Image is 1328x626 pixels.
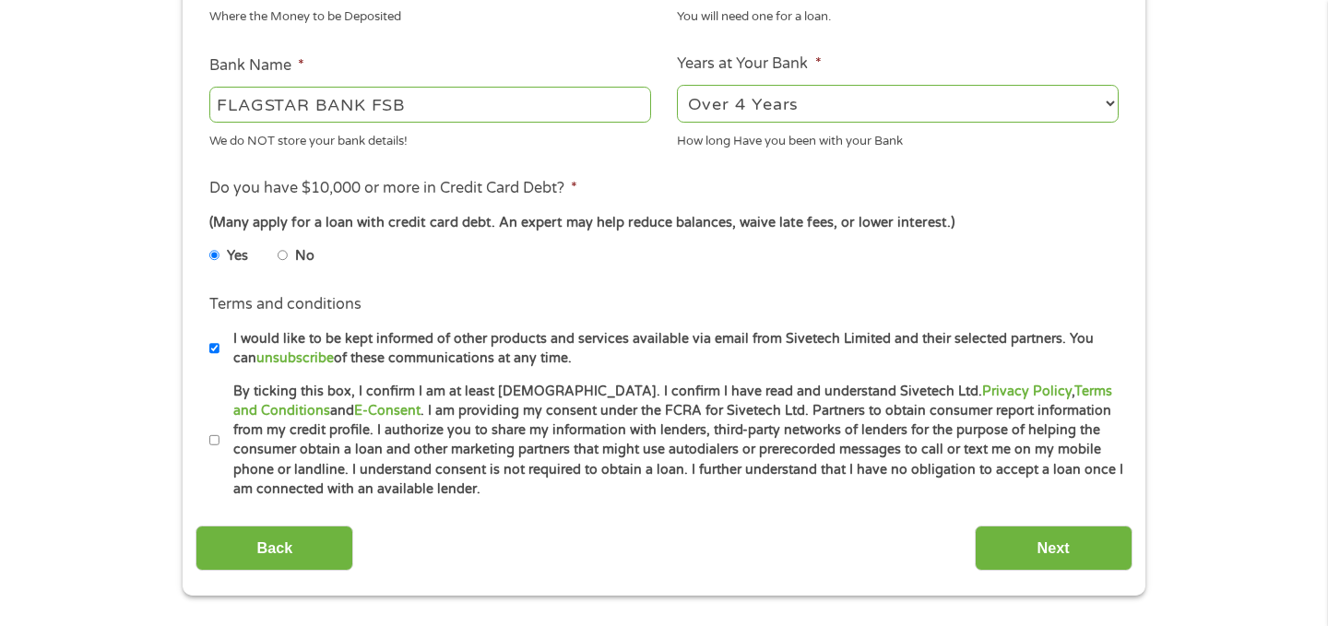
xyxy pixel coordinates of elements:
[354,403,421,419] a: E-Consent
[219,329,1124,369] label: I would like to be kept informed of other products and services available via email from Sivetech...
[975,526,1132,571] input: Next
[677,2,1119,27] div: You will need one for a loan.
[209,213,1119,233] div: (Many apply for a loan with credit card debt. An expert may help reduce balances, waive late fees...
[256,350,334,366] a: unsubscribe
[209,179,577,198] label: Do you have $10,000 or more in Credit Card Debt?
[677,54,821,74] label: Years at Your Bank
[677,125,1119,150] div: How long Have you been with your Bank
[209,2,651,27] div: Where the Money to be Deposited
[219,382,1124,500] label: By ticking this box, I confirm I am at least [DEMOGRAPHIC_DATA]. I confirm I have read and unders...
[209,295,362,314] label: Terms and conditions
[209,56,304,76] label: Bank Name
[196,526,353,571] input: Back
[295,246,314,266] label: No
[233,384,1112,419] a: Terms and Conditions
[209,125,651,150] div: We do NOT store your bank details!
[227,246,248,266] label: Yes
[982,384,1072,399] a: Privacy Policy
